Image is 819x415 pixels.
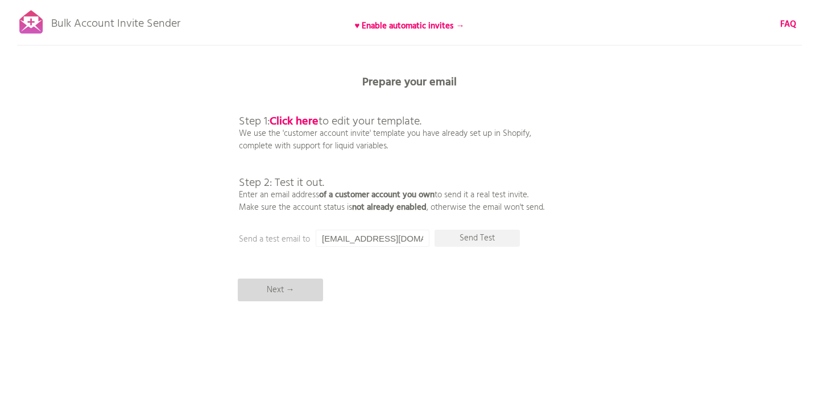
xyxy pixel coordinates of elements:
[238,279,323,301] p: Next →
[239,91,544,214] p: We use the 'customer account invite' template you have already set up in Shopify, complete with s...
[435,230,520,247] p: Send Test
[362,73,457,92] b: Prepare your email
[239,174,324,192] span: Step 2: Test it out.
[51,7,180,35] p: Bulk Account Invite Sender
[352,201,427,214] b: not already enabled
[780,18,796,31] a: FAQ
[239,113,421,131] span: Step 1: to edit your template.
[355,19,465,33] b: ♥ Enable automatic invites →
[319,188,435,202] b: of a customer account you own
[270,113,318,131] a: Click here
[239,233,466,246] p: Send a test email to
